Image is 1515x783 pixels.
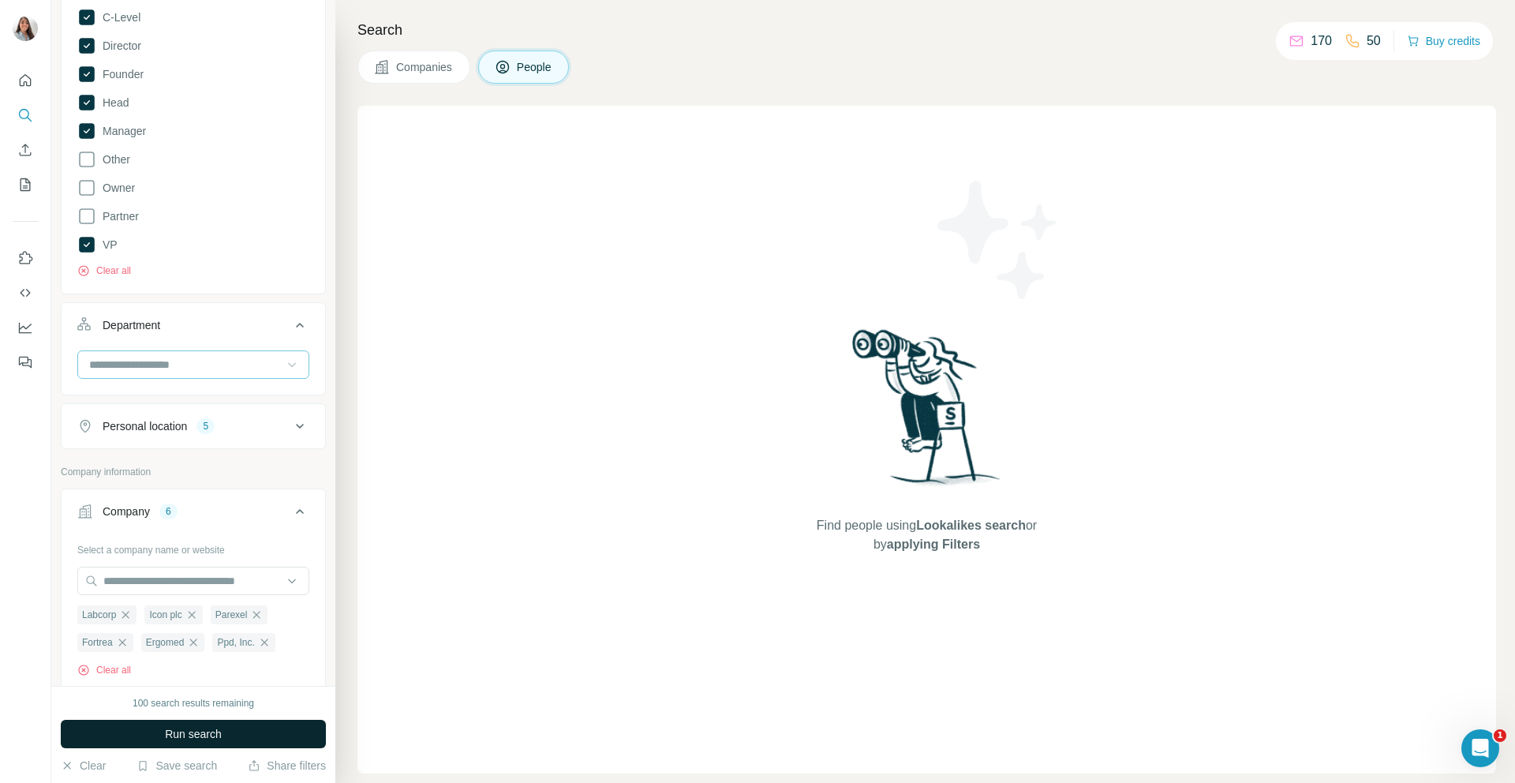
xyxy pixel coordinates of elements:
[133,696,254,710] div: 100 search results remaining
[96,66,144,82] span: Founder
[13,313,38,342] button: Dashboard
[13,348,38,377] button: Feedback
[96,237,118,253] span: VP
[96,95,129,111] span: Head
[96,123,146,139] span: Manager
[1367,32,1381,51] p: 50
[396,59,454,75] span: Companies
[96,9,140,25] span: C-Level
[196,419,215,433] div: 5
[165,726,222,742] span: Run search
[82,608,116,622] span: Labcorp
[137,758,217,774] button: Save search
[96,38,141,54] span: Director
[13,101,38,129] button: Search
[96,152,130,167] span: Other
[62,306,325,350] button: Department
[1407,30,1480,52] button: Buy credits
[517,59,553,75] span: People
[13,279,38,307] button: Use Surfe API
[887,538,980,551] span: applying Filters
[103,504,150,519] div: Company
[96,208,139,224] span: Partner
[103,317,160,333] div: Department
[103,418,187,434] div: Personal location
[13,16,38,41] img: Avatar
[1461,729,1499,767] iframe: Intercom live chat
[217,635,254,650] span: Ppd, Inc.
[159,504,178,519] div: 6
[1494,729,1506,742] span: 1
[61,758,106,774] button: Clear
[1311,32,1332,51] p: 170
[215,608,248,622] span: Parexel
[77,663,131,677] button: Clear all
[61,465,326,479] p: Company information
[96,180,135,196] span: Owner
[800,516,1053,554] span: Find people using or by
[13,244,38,272] button: Use Surfe on LinkedIn
[13,66,38,95] button: Quick start
[62,407,325,445] button: Personal location5
[13,136,38,164] button: Enrich CSV
[248,758,326,774] button: Share filters
[357,19,1496,41] h4: Search
[77,264,131,278] button: Clear all
[82,635,113,650] span: Fortrea
[146,635,185,650] span: Ergomed
[61,720,326,748] button: Run search
[927,169,1069,311] img: Surfe Illustration - Stars
[916,519,1026,532] span: Lookalikes search
[77,537,309,557] div: Select a company name or website
[62,493,325,537] button: Company6
[149,608,181,622] span: Icon plc
[13,170,38,199] button: My lists
[845,325,1009,501] img: Surfe Illustration - Woman searching with binoculars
